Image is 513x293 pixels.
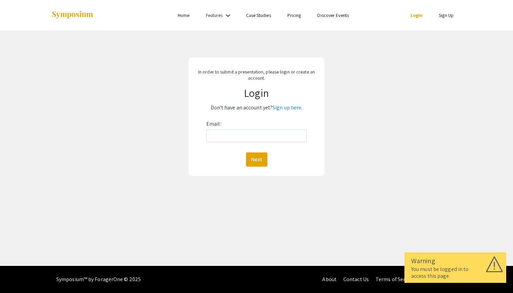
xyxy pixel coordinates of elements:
a: Contact Us [343,276,369,283]
a: Home [178,12,189,18]
a: About [322,276,337,283]
button: Next [246,152,267,167]
p: Don't have an account yet? [194,102,319,113]
a: Case Studies [246,12,271,18]
a: Login [411,12,423,18]
mat-icon: Expand Features list [224,12,232,20]
a: Discover Events [317,12,349,18]
div: You must be logged in to access this page. [411,266,499,279]
label: Email: [206,119,221,129]
h1: Login [194,86,319,99]
img: Symposium by ForagerOne [51,11,94,20]
div: Warning [411,256,499,266]
a: Pricing [287,12,301,18]
p: In order to submit a presentation, please login or create an account. [194,69,319,81]
a: Terms of Service [376,276,414,283]
a: Sign Up [439,12,454,18]
div: Symposium™ by ForagerOne © 2025 [56,266,141,293]
a: Features [206,12,223,18]
a: Sign up here. [272,104,302,111]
